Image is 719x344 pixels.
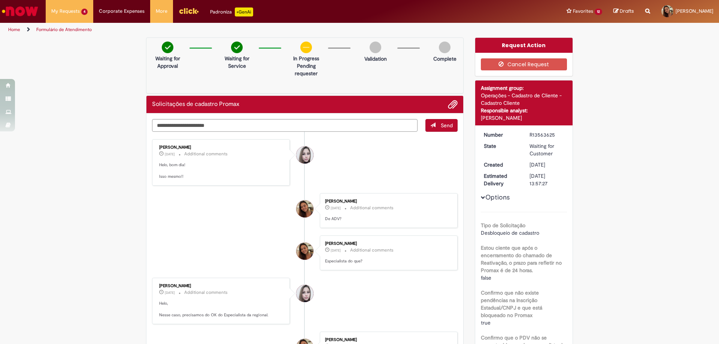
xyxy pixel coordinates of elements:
[165,152,175,156] span: [DATE]
[300,42,312,53] img: circle-minus.png
[478,131,524,138] dt: Number
[613,8,634,15] a: Drafts
[481,229,539,236] span: Desbloqueio de cadastro
[159,284,284,288] div: [PERSON_NAME]
[159,301,284,318] p: Helo, Nesse caso, precisamos do OK do Especialista da regional.
[179,5,199,16] img: click_logo_yellow_360x200.png
[184,289,228,296] small: Additional comments
[1,4,39,19] img: ServiceNow
[81,9,88,15] span: 4
[296,200,313,217] div: Heloisa Carvalho
[159,162,284,180] p: Helo, bom dia! Isso mesmo!!
[475,38,573,53] div: Request Action
[481,84,567,92] div: Assignment group:
[296,146,313,164] div: Daniele Aparecida Queiroz
[210,7,253,16] div: Padroniza
[99,7,145,15] span: Corporate Expenses
[296,285,313,302] div: Daniele Aparecida Queiroz
[325,216,450,222] p: De ADV?
[530,142,564,157] div: Waiting for Customer
[165,290,175,295] time: 25/09/2025 10:23:57
[530,131,564,138] div: R13563625
[162,42,173,53] img: check-circle-green.png
[439,42,450,53] img: img-circle-grey.png
[433,55,456,63] p: Complete
[364,55,387,63] p: Validation
[331,248,341,253] span: [DATE]
[219,55,255,70] p: Waiting for Service
[481,58,567,70] button: Cancel Request
[350,247,394,253] small: Additional comments
[165,290,175,295] span: [DATE]
[573,7,593,15] span: Favorites
[530,172,564,187] div: [DATE] 13:57:27
[6,23,474,37] ul: Page breadcrumbs
[530,161,545,168] time: 24/09/2025 15:25:08
[325,241,450,246] div: [PERSON_NAME]
[481,244,562,274] b: Estou ciente que após o encerramento do chamado de Reativação, o prazo para refletir no Promax é ...
[288,55,324,62] p: In Progress
[481,222,525,229] b: Tipo de Solicitação
[481,114,567,122] div: [PERSON_NAME]
[370,42,381,53] img: img-circle-grey.png
[331,206,341,210] span: [DATE]
[184,151,228,157] small: Additional comments
[231,42,243,53] img: check-circle-green.png
[481,274,491,281] span: false
[8,27,20,33] a: Home
[325,258,450,264] p: Especialista do que?
[152,101,239,108] h2: Solicitações de cadastro Promax Ticket history
[156,7,167,15] span: More
[481,289,542,319] b: Confirmo que não existe pendências na Inscrição Estadual/CNPJ e que está bloqueado no Promax
[620,7,634,15] span: Drafts
[530,161,545,168] span: [DATE]
[350,205,394,211] small: Additional comments
[159,145,284,150] div: [PERSON_NAME]
[165,152,175,156] time: 26/09/2025 09:26:46
[481,92,567,107] div: Operações - Cadastro de Cliente - Cadastro Cliente
[288,62,324,77] p: Pending requester
[51,7,80,15] span: My Requests
[448,100,458,109] button: Add attachments
[149,55,186,70] p: Waiting for Approval
[235,7,253,16] p: +GenAi
[331,248,341,253] time: 25/09/2025 11:57:15
[425,119,458,132] button: Send
[331,206,341,210] time: 25/09/2025 11:57:35
[530,161,564,168] div: 24/09/2025 15:25:08
[441,122,453,129] span: Send
[152,119,418,132] textarea: Type your message here...
[478,172,524,187] dt: Estimated Delivery
[478,142,524,150] dt: State
[481,319,491,326] span: true
[481,107,567,114] div: Responsible analyst:
[36,27,92,33] a: Formulário de Atendimento
[478,161,524,168] dt: Created
[296,243,313,260] div: Heloisa Carvalho
[676,8,713,14] span: [PERSON_NAME]
[595,9,602,15] span: 12
[325,199,450,204] div: [PERSON_NAME]
[325,338,450,342] div: [PERSON_NAME]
